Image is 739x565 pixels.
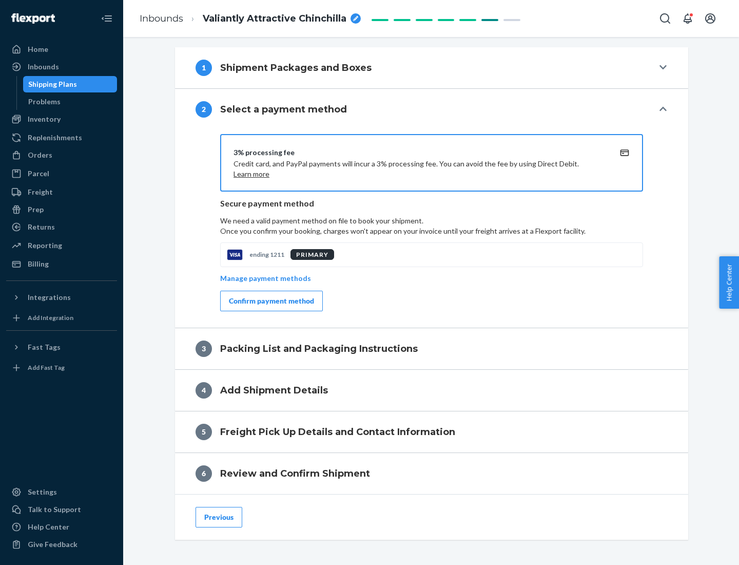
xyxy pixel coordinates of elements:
button: 5Freight Pick Up Details and Contact Information [175,411,688,453]
a: Add Fast Tag [6,360,117,376]
p: ending 1211 [249,250,284,259]
div: Parcel [28,168,49,179]
div: Returns [28,222,55,232]
a: Inventory [6,111,117,127]
div: Add Fast Tag [28,363,65,372]
button: 3Packing List and Packaging Instructions [175,328,688,369]
button: Help Center [719,256,739,309]
button: Close Navigation [96,8,117,29]
a: Problems [23,93,118,110]
a: Returns [6,219,117,235]
h4: Select a payment method [220,103,347,116]
div: Add Integration [28,313,73,322]
div: Integrations [28,292,71,303]
a: Prep [6,201,117,218]
div: Prep [28,204,44,215]
h4: Packing List and Packaging Instructions [220,342,418,355]
a: Replenishments [6,129,117,146]
a: Reporting [6,237,117,254]
div: Orders [28,150,52,160]
div: Inventory [28,114,61,124]
a: Talk to Support [6,501,117,518]
button: Open account menu [700,8,721,29]
div: Confirm payment method [229,296,314,306]
div: PRIMARY [290,249,334,260]
a: Help Center [6,519,117,535]
div: 1 [196,60,212,76]
a: Inbounds [140,13,183,24]
div: Give Feedback [28,539,77,550]
button: 4Add Shipment Details [175,370,688,411]
button: 2Select a payment method [175,89,688,130]
button: Give Feedback [6,536,117,553]
p: We need a valid payment method on file to book your shipment. [220,216,643,236]
div: Shipping Plans [28,79,77,89]
div: Reporting [28,240,62,251]
button: Open Search Box [655,8,675,29]
div: Fast Tags [28,342,61,352]
h4: Shipment Packages and Boxes [220,61,372,74]
a: Parcel [6,165,117,182]
a: Shipping Plans [23,76,118,92]
div: Billing [28,259,49,269]
div: 4 [196,382,212,399]
div: Inbounds [28,62,59,72]
button: Fast Tags [6,339,117,355]
p: Secure payment method [220,198,643,210]
button: Integrations [6,289,117,306]
div: Home [28,44,48,54]
h4: Add Shipment Details [220,384,328,397]
div: 3 [196,341,212,357]
p: Manage payment methods [220,273,311,284]
p: Once you confirm your booking, charges won't appear on your invoice until your freight arrives at... [220,226,643,236]
a: Billing [6,256,117,272]
a: Add Integration [6,310,117,326]
a: Home [6,41,117,58]
a: Freight [6,184,117,200]
ol: breadcrumbs [131,4,369,34]
button: Learn more [234,169,269,179]
span: Valiantly Attractive Chinchilla [203,12,346,26]
p: Credit card, and PayPal payments will incur a 3% processing fee. You can avoid the fee by using D... [234,159,605,179]
div: 2 [196,101,212,118]
div: 3% processing fee [234,147,605,158]
h4: Freight Pick Up Details and Contact Information [220,425,455,439]
div: Replenishments [28,133,82,143]
div: Problems [28,97,61,107]
button: 6Review and Confirm Shipment [175,453,688,494]
button: Open notifications [677,8,698,29]
h4: Review and Confirm Shipment [220,467,370,480]
div: Talk to Support [28,504,81,515]
button: Previous [196,507,242,528]
a: Orders [6,147,117,163]
a: Settings [6,484,117,500]
button: 1Shipment Packages and Boxes [175,47,688,88]
button: Confirm payment method [220,291,323,311]
div: Help Center [28,522,69,532]
div: Freight [28,187,53,197]
img: Flexport logo [11,13,55,24]
div: 6 [196,465,212,482]
div: Settings [28,487,57,497]
a: Inbounds [6,59,117,75]
div: 5 [196,424,212,440]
